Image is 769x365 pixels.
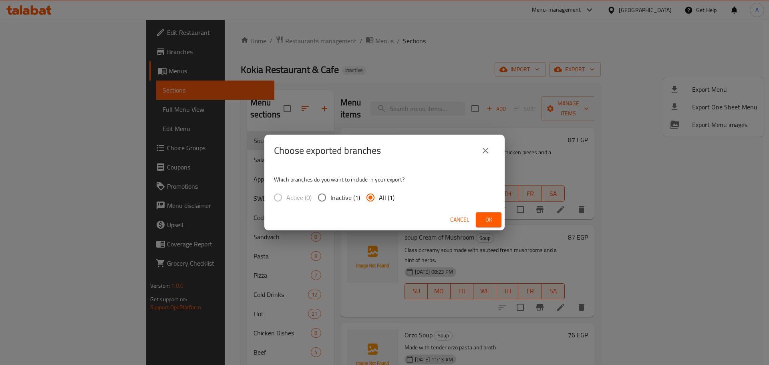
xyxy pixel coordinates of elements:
span: Ok [482,215,495,225]
h2: Choose exported branches [274,144,381,157]
button: close [476,141,495,160]
span: All (1) [379,193,395,202]
span: Active (0) [286,193,312,202]
button: Cancel [447,212,473,227]
p: Which branches do you want to include in your export? [274,175,495,184]
span: Inactive (1) [330,193,360,202]
button: Ok [476,212,501,227]
span: Cancel [450,215,469,225]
